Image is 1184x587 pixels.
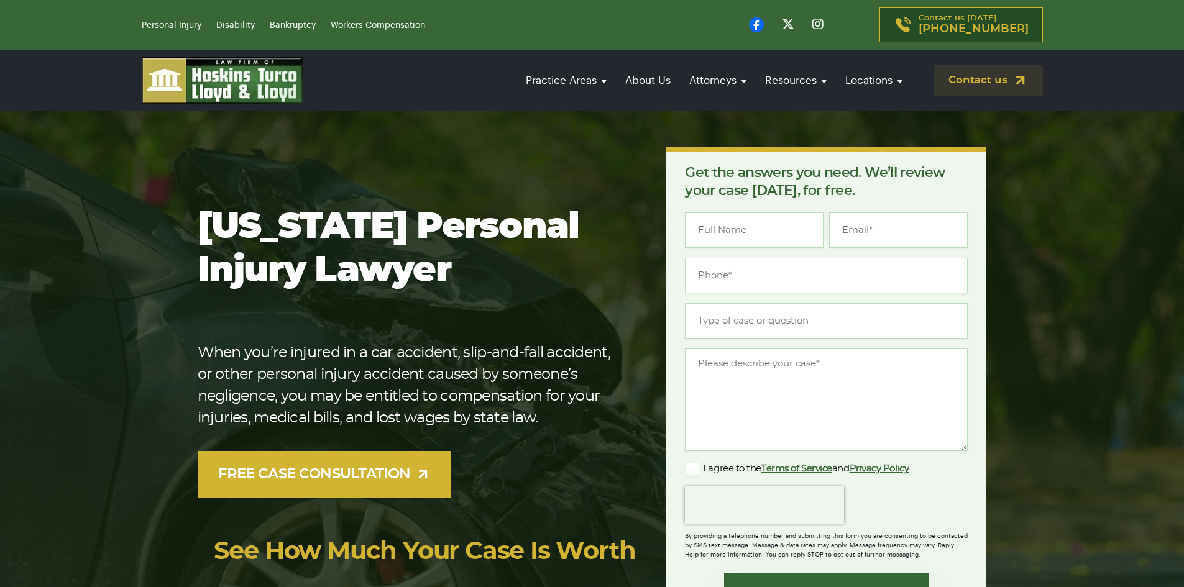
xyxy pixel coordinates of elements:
[685,258,968,293] input: Phone*
[829,212,968,248] input: Email*
[270,21,316,30] a: Bankruptcy
[919,14,1029,35] p: Contact us [DATE]
[879,7,1043,42] a: Contact us [DATE][PHONE_NUMBER]
[520,63,613,98] a: Practice Areas
[198,206,627,293] h1: [US_STATE] Personal Injury Lawyer
[685,212,824,248] input: Full Name
[685,462,909,476] label: I agree to the and
[934,65,1043,96] a: Contact us
[685,303,968,339] input: Type of case or question
[685,486,844,524] iframe: reCAPTCHA
[214,539,636,564] a: See How Much Your Case Is Worth
[198,451,452,498] a: FREE CASE CONSULTATION
[619,63,677,98] a: About Us
[685,524,968,560] div: By providing a telephone number and submitting this form you are consenting to be contacted by SM...
[685,164,968,200] p: Get the answers you need. We’ll review your case [DATE], for free.
[919,23,1029,35] span: [PHONE_NUMBER]
[216,21,255,30] a: Disability
[759,63,833,98] a: Resources
[683,63,753,98] a: Attorneys
[839,63,909,98] a: Locations
[142,57,303,104] img: logo
[415,466,431,482] img: arrow-up-right-light.svg
[331,21,425,30] a: Workers Compensation
[761,464,832,473] a: Terms of Service
[850,464,909,473] a: Privacy Policy
[142,21,201,30] a: Personal Injury
[198,342,627,429] p: When you’re injured in a car accident, slip-and-fall accident, or other personal injury accident ...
